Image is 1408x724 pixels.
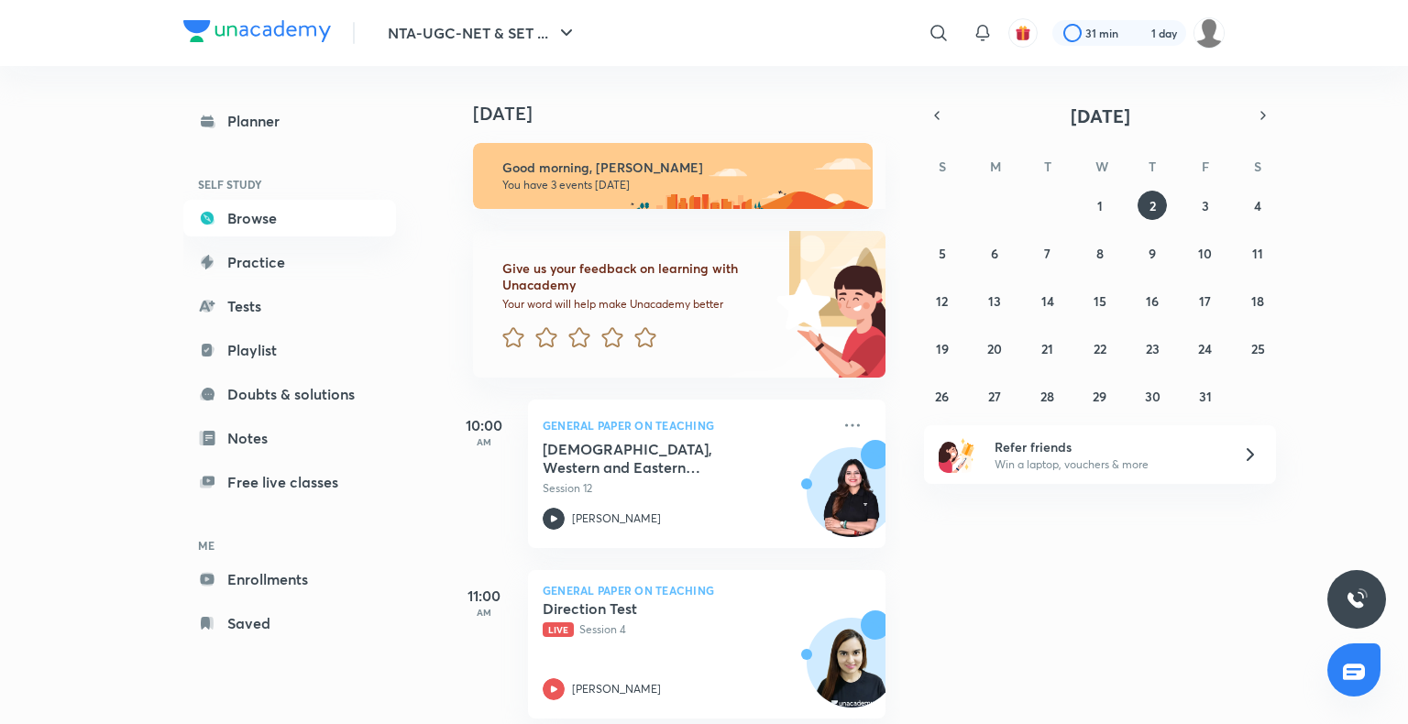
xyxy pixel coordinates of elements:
[1191,238,1220,268] button: October 10, 2025
[988,388,1001,405] abbr: October 27, 2025
[1138,334,1167,363] button: October 23, 2025
[1191,334,1220,363] button: October 24, 2025
[1193,17,1225,49] img: Durgesh kanwar
[928,238,957,268] button: October 5, 2025
[543,599,771,618] h5: Direction Test
[1085,191,1115,220] button: October 1, 2025
[1346,588,1368,610] img: ttu
[1008,18,1038,48] button: avatar
[980,334,1009,363] button: October 20, 2025
[995,437,1220,456] h6: Refer friends
[995,456,1220,473] p: Win a laptop, vouchers & more
[1254,197,1261,214] abbr: October 4, 2025
[1191,191,1220,220] button: October 3, 2025
[447,436,521,447] p: AM
[1199,292,1211,310] abbr: October 17, 2025
[1096,245,1104,262] abbr: October 8, 2025
[1033,334,1062,363] button: October 21, 2025
[447,607,521,618] p: AM
[808,628,896,716] img: Avatar
[572,510,661,527] p: [PERSON_NAME]
[183,464,396,500] a: Free live classes
[980,286,1009,315] button: October 13, 2025
[936,292,948,310] abbr: October 12, 2025
[183,200,396,236] a: Browse
[1145,388,1160,405] abbr: October 30, 2025
[572,681,661,697] p: [PERSON_NAME]
[183,244,396,280] a: Practice
[1095,158,1108,175] abbr: Wednesday
[1202,158,1209,175] abbr: Friday
[1085,334,1115,363] button: October 22, 2025
[1041,340,1053,357] abbr: October 21, 2025
[1085,238,1115,268] button: October 8, 2025
[1033,238,1062,268] button: October 7, 2025
[502,297,770,312] p: Your word will help make Unacademy better
[1138,286,1167,315] button: October 16, 2025
[987,340,1002,357] abbr: October 20, 2025
[991,245,998,262] abbr: October 6, 2025
[183,332,396,368] a: Playlist
[1251,340,1265,357] abbr: October 25, 2025
[183,561,396,598] a: Enrollments
[1085,381,1115,411] button: October 29, 2025
[935,388,949,405] abbr: October 26, 2025
[1094,340,1106,357] abbr: October 22, 2025
[1149,245,1156,262] abbr: October 9, 2025
[1243,286,1272,315] button: October 18, 2025
[183,288,396,324] a: Tests
[939,436,975,473] img: referral
[543,621,830,638] p: Session 4
[502,159,856,176] h6: Good morning, [PERSON_NAME]
[1097,197,1103,214] abbr: October 1, 2025
[1094,292,1106,310] abbr: October 15, 2025
[1146,292,1159,310] abbr: October 16, 2025
[1199,388,1212,405] abbr: October 31, 2025
[1015,25,1031,41] img: avatar
[1138,238,1167,268] button: October 9, 2025
[1071,104,1130,128] span: [DATE]
[447,585,521,607] h5: 11:00
[1191,286,1220,315] button: October 17, 2025
[1041,292,1054,310] abbr: October 14, 2025
[714,231,885,378] img: feedback_image
[183,20,331,47] a: Company Logo
[473,103,904,125] h4: [DATE]
[1243,238,1272,268] button: October 11, 2025
[1149,197,1156,214] abbr: October 2, 2025
[502,178,856,192] p: You have 3 events [DATE]
[1138,381,1167,411] button: October 30, 2025
[183,420,396,456] a: Notes
[543,585,871,596] p: General Paper on Teaching
[1149,158,1156,175] abbr: Thursday
[543,622,574,637] span: Live
[1138,191,1167,220] button: October 2, 2025
[988,292,1001,310] abbr: October 13, 2025
[543,440,771,477] h5: Buddhist, Western and Eastern Communication
[1198,245,1212,262] abbr: October 10, 2025
[928,286,957,315] button: October 12, 2025
[1085,286,1115,315] button: October 15, 2025
[1146,340,1160,357] abbr: October 23, 2025
[928,381,957,411] button: October 26, 2025
[473,143,873,209] img: morning
[183,605,396,642] a: Saved
[939,245,946,262] abbr: October 5, 2025
[183,530,396,561] h6: ME
[1033,381,1062,411] button: October 28, 2025
[990,158,1001,175] abbr: Monday
[1040,388,1054,405] abbr: October 28, 2025
[1202,197,1209,214] abbr: October 3, 2025
[1033,286,1062,315] button: October 14, 2025
[1252,245,1263,262] abbr: October 11, 2025
[1191,381,1220,411] button: October 31, 2025
[1044,245,1050,262] abbr: October 7, 2025
[1243,191,1272,220] button: October 4, 2025
[1093,388,1106,405] abbr: October 29, 2025
[950,103,1250,128] button: [DATE]
[377,15,588,51] button: NTA-UGC-NET & SET ...
[1251,292,1264,310] abbr: October 18, 2025
[936,340,949,357] abbr: October 19, 2025
[183,169,396,200] h6: SELF STUDY
[1044,158,1051,175] abbr: Tuesday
